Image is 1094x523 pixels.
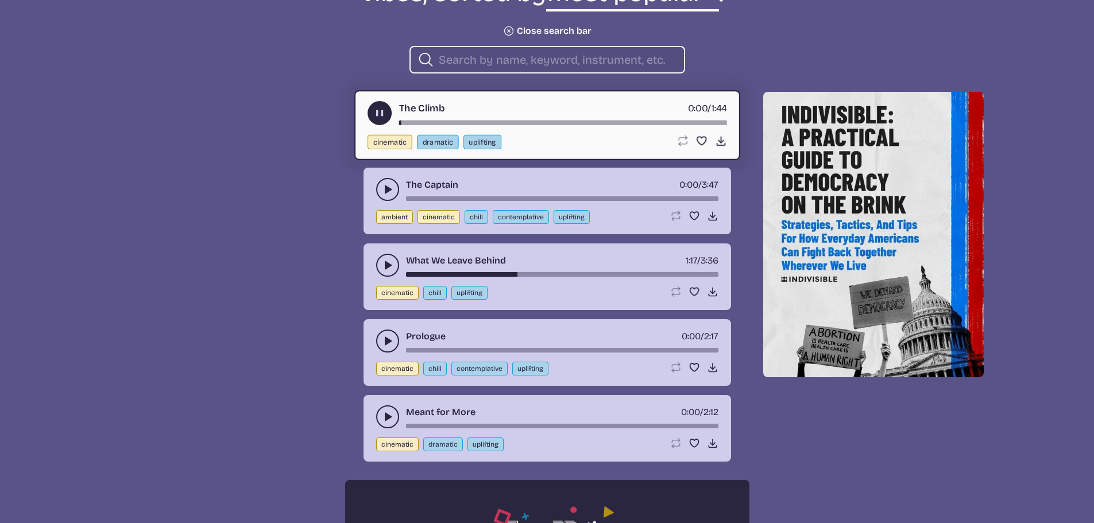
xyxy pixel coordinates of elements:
[467,437,504,451] button: uplifting
[439,52,675,67] input: search
[451,362,508,375] button: contemplative
[423,437,463,451] button: dramatic
[463,135,501,149] button: uplifting
[423,362,447,375] button: chill
[679,178,718,192] div: /
[399,101,444,115] a: The Climb
[670,210,682,222] button: Loop
[686,254,718,268] div: /
[417,135,458,149] button: dramatic
[701,255,718,266] span: 3:36
[368,135,412,149] button: cinematic
[711,102,726,114] span: 1:44
[451,286,488,300] button: uplifting
[465,210,488,224] button: chill
[503,25,592,37] button: Close search bar
[676,135,688,147] button: Loop
[702,179,718,190] span: 3:47
[682,330,718,343] div: /
[418,210,460,224] button: cinematic
[406,196,718,201] div: song-time-bar
[670,286,682,297] button: Loop
[493,210,549,224] button: contemplative
[687,101,726,115] div: /
[376,330,399,352] button: play-pause toggle
[368,101,392,125] button: play-pause toggle
[376,405,399,428] button: play-pause toggle
[703,406,718,417] span: 2:12
[689,210,700,222] button: Favorite
[681,405,718,419] div: /
[406,330,446,343] a: Prologue
[670,362,682,373] button: Loop
[686,255,697,266] span: timer
[406,424,718,428] div: song-time-bar
[376,210,413,224] button: ambient
[670,437,682,449] button: Loop
[406,272,718,277] div: song-time-bar
[682,331,701,342] span: timer
[406,254,506,268] a: What We Leave Behind
[399,121,726,125] div: song-time-bar
[376,286,419,300] button: cinematic
[679,179,698,190] span: timer
[763,92,984,377] img: Help save our democracy!
[406,178,458,192] a: The Captain
[376,254,399,277] button: play-pause toggle
[376,362,419,375] button: cinematic
[695,135,708,147] button: Favorite
[406,405,476,419] a: Meant for More
[512,362,548,375] button: uplifting
[423,286,447,300] button: chill
[689,286,700,297] button: Favorite
[376,437,419,451] button: cinematic
[704,331,718,342] span: 2:17
[689,362,700,373] button: Favorite
[689,437,700,449] button: Favorite
[376,178,399,201] button: play-pause toggle
[406,348,718,352] div: song-time-bar
[681,406,700,417] span: timer
[687,102,708,114] span: timer
[554,210,590,224] button: uplifting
